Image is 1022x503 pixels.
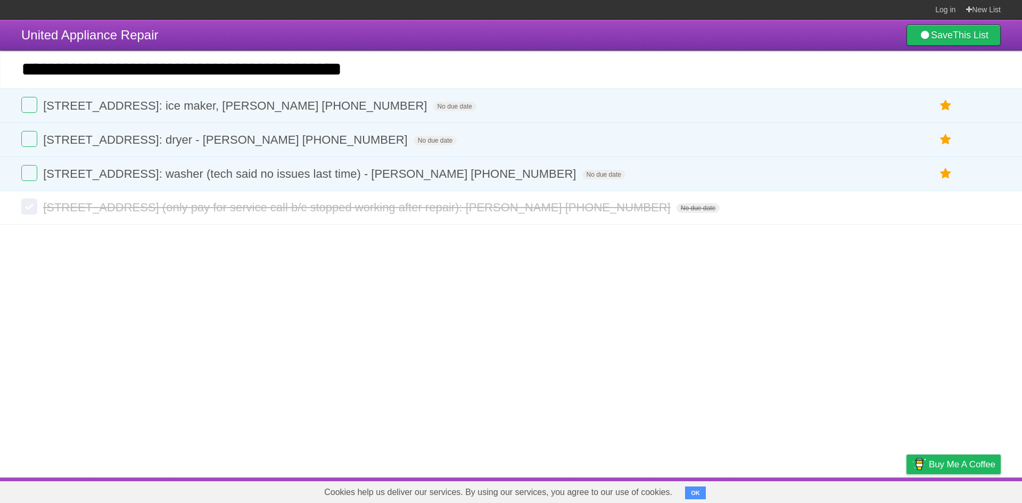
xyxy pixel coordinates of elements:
span: [STREET_ADDRESS]: ice maker, [PERSON_NAME] [PHONE_NUMBER] [43,99,430,112]
b: This List [953,30,988,40]
span: No due date [414,136,457,145]
span: Cookies help us deliver our services. By using our services, you agree to our use of cookies. [314,482,683,503]
label: Done [21,199,37,215]
a: About [765,480,787,500]
span: United Appliance Repair [21,28,159,42]
label: Done [21,131,37,147]
button: OK [685,486,706,499]
span: No due date [433,102,476,111]
a: Suggest a feature [934,480,1001,500]
img: Buy me a coffee [912,455,926,473]
label: Done [21,165,37,181]
span: [STREET_ADDRESS]: dryer - [PERSON_NAME] [PHONE_NUMBER] [43,133,410,146]
span: Buy me a coffee [929,455,995,474]
label: Star task [936,97,956,114]
a: Developers [800,480,843,500]
label: Star task [936,165,956,183]
a: Buy me a coffee [906,455,1001,474]
a: SaveThis List [906,24,1001,46]
a: Terms [856,480,880,500]
span: No due date [582,170,625,179]
label: Done [21,97,37,113]
span: [STREET_ADDRESS]: washer (tech said no issues last time) - [PERSON_NAME] [PHONE_NUMBER] [43,167,579,180]
span: [STREET_ADDRESS] (only pay for service call b/c stopped working after repair): [PERSON_NAME] [PHO... [43,201,673,214]
span: No due date [677,203,720,213]
label: Star task [936,131,956,149]
a: Privacy [893,480,920,500]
